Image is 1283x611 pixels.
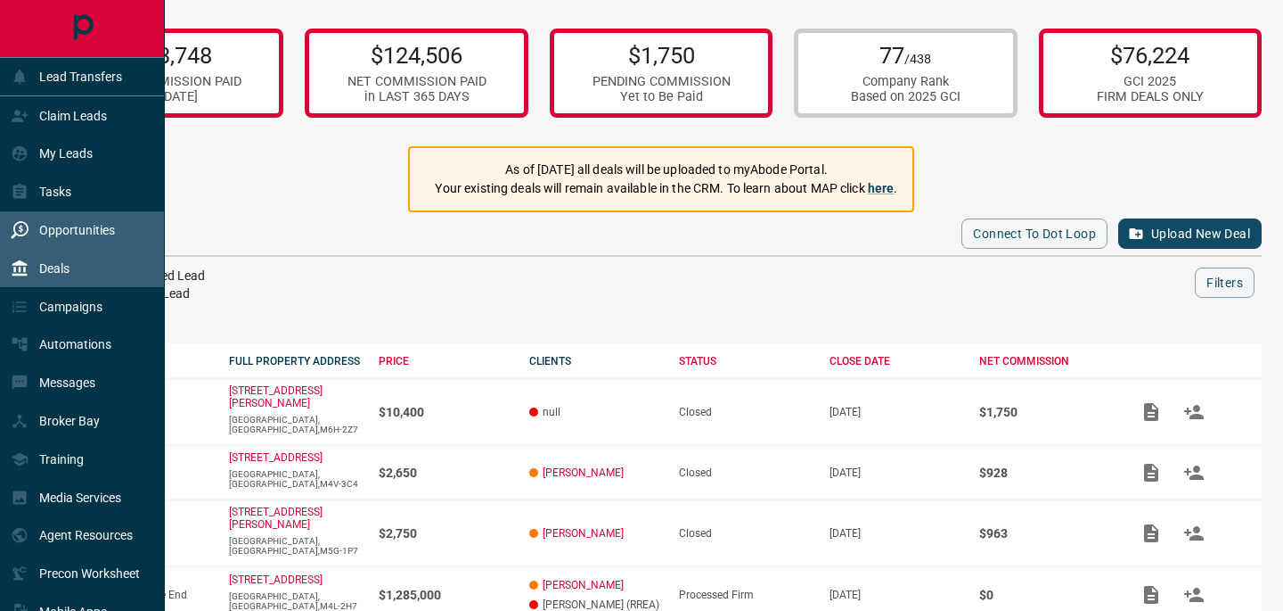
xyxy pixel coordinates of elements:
div: GCI 2025 [1097,74,1204,89]
button: Connect to Dot Loop [961,219,1107,249]
div: in LAST 365 DAYS [347,89,486,104]
div: NET COMMISSION [979,355,1112,367]
p: As of [DATE] all deals will be uploaded to myAbode Portal. [435,161,897,179]
a: [PERSON_NAME] [543,467,624,479]
p: $124,506 [347,42,486,69]
p: $928 [979,466,1112,480]
div: Closed [679,467,812,479]
a: [STREET_ADDRESS][PERSON_NAME] [229,506,323,531]
span: Match Clients [1173,466,1215,478]
p: $2,750 [379,526,511,541]
p: [DATE] [829,589,962,601]
p: $2,650 [379,466,511,480]
p: [DATE] [829,406,962,418]
p: [DATE] [829,527,962,540]
a: [STREET_ADDRESS] [229,574,323,586]
p: [GEOGRAPHIC_DATA],[GEOGRAPHIC_DATA],M4L-2H7 [229,591,362,611]
span: /438 [904,52,931,67]
span: Match Clients [1173,526,1215,539]
p: $1,285,000 [379,588,511,602]
a: [STREET_ADDRESS] [229,451,323,464]
p: $10,400 [379,405,511,419]
a: [PERSON_NAME] [543,579,624,591]
button: Upload New Deal [1118,219,1262,249]
div: CLOSE DATE [829,355,962,367]
div: NET COMMISSION PAID [347,74,486,89]
span: Match Clients [1173,405,1215,417]
div: FULL PROPERTY ADDRESS [229,355,362,367]
span: Add / View Documents [1130,588,1173,600]
p: [DATE] [829,467,962,479]
div: in [DATE] [102,89,241,104]
p: $53,748 [102,42,241,69]
p: $0 [979,588,1112,602]
p: $1,750 [592,42,731,69]
div: PENDING COMMISSION [592,74,731,89]
p: $1,750 [979,405,1112,419]
div: Closed [679,406,812,418]
div: CLIENTS [529,355,662,367]
div: PRICE [379,355,511,367]
span: Add / View Documents [1130,526,1173,539]
span: Add / View Documents [1130,466,1173,478]
a: [STREET_ADDRESS][PERSON_NAME] [229,384,323,409]
span: Add / View Documents [1130,405,1173,417]
p: $76,224 [1097,42,1204,69]
p: 77 [851,42,960,69]
p: [PERSON_NAME] (RREA) [529,599,662,611]
p: null [529,406,662,418]
div: Based on 2025 GCI [851,89,960,104]
div: Closed [679,527,812,540]
div: STATUS [679,355,812,367]
span: Match Clients [1173,588,1215,600]
a: [PERSON_NAME] [543,527,624,540]
div: NET COMMISSION PAID [102,74,241,89]
div: Yet to Be Paid [592,89,731,104]
p: [GEOGRAPHIC_DATA],[GEOGRAPHIC_DATA],M6H-2Z7 [229,415,362,434]
div: Company Rank [851,74,960,89]
p: [GEOGRAPHIC_DATA],[GEOGRAPHIC_DATA],M5G-1P7 [229,536,362,556]
div: Processed Firm [679,589,812,601]
p: Your existing deals will remain available in the CRM. To learn about MAP click . [435,179,897,198]
p: [GEOGRAPHIC_DATA],[GEOGRAPHIC_DATA],M4V-3C4 [229,469,362,489]
p: $963 [979,526,1112,541]
div: FIRM DEALS ONLY [1097,89,1204,104]
a: here [868,181,895,195]
button: Filters [1195,268,1254,298]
